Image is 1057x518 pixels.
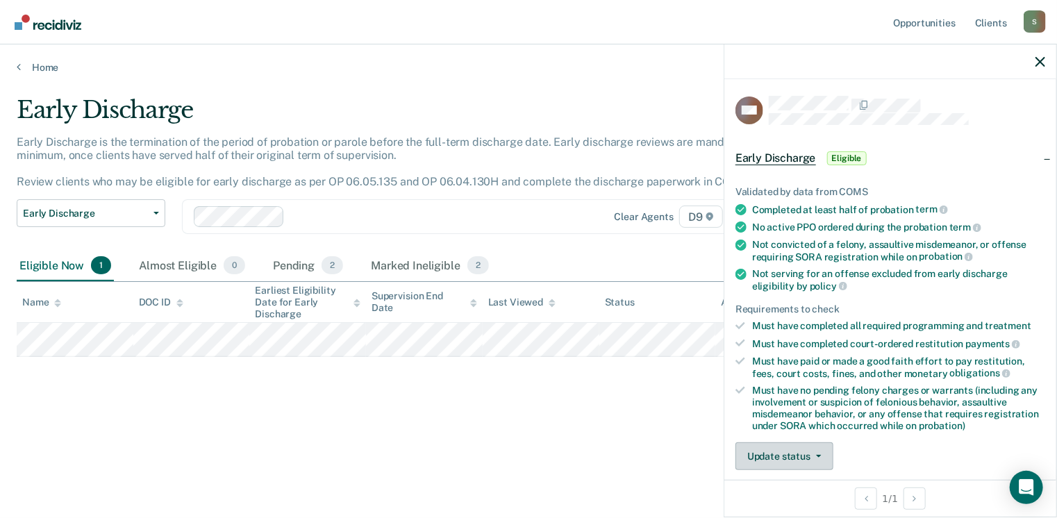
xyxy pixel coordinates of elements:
div: Must have no pending felony charges or warrants (including any involvement or suspicion of feloni... [752,385,1045,431]
div: Pending [270,251,346,281]
span: Early Discharge [735,151,816,165]
div: Must have completed all required programming and [752,320,1045,332]
button: Previous Opportunity [855,487,877,510]
div: Almost Eligible [136,251,248,281]
span: probation [919,251,974,262]
span: 0 [224,256,245,274]
div: Early DischargeEligible [724,136,1056,181]
div: Validated by data from COMS [735,186,1045,198]
span: Eligible [827,151,867,165]
div: Clear agents [615,211,674,223]
div: Assigned to [721,296,786,308]
div: Status [605,296,635,308]
div: 1 / 1 [724,480,1056,517]
span: Early Discharge [23,208,148,219]
a: Home [17,61,1040,74]
span: policy [810,281,847,292]
div: Must have completed court-ordered restitution [752,337,1045,350]
span: obligations [950,367,1010,378]
span: treatment [985,320,1031,331]
div: Last Viewed [488,296,556,308]
div: Marked Ineligible [368,251,492,281]
span: 2 [467,256,489,274]
div: DOC ID [139,296,183,308]
button: Update status [735,442,833,470]
div: Name [22,296,61,308]
div: No active PPO ordered during the probation [752,221,1045,233]
span: 1 [91,256,111,274]
div: Not serving for an offense excluded from early discharge eligibility by [752,268,1045,292]
button: Profile dropdown button [1024,10,1046,33]
div: Requirements to check [735,303,1045,315]
span: term [916,203,948,215]
button: Next Opportunity [904,487,926,510]
div: Completed at least half of probation [752,203,1045,216]
div: Supervision End Date [372,290,477,314]
div: Not convicted of a felony, assaultive misdemeanor, or offense requiring SORA registration while on [752,239,1045,262]
div: Eligible Now [17,251,114,281]
span: payments [966,338,1021,349]
p: Early Discharge is the termination of the period of probation or parole before the full-term disc... [17,135,763,189]
div: Early Discharge [17,96,810,135]
div: S [1024,10,1046,33]
div: Open Intercom Messenger [1010,471,1043,504]
span: term [949,222,981,233]
span: probation) [919,420,965,431]
div: Earliest Eligibility Date for Early Discharge [255,285,360,319]
span: D9 [679,206,723,228]
span: 2 [322,256,343,274]
img: Recidiviz [15,15,81,30]
div: Must have paid or made a good faith effort to pay restitution, fees, court costs, fines, and othe... [752,356,1045,379]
